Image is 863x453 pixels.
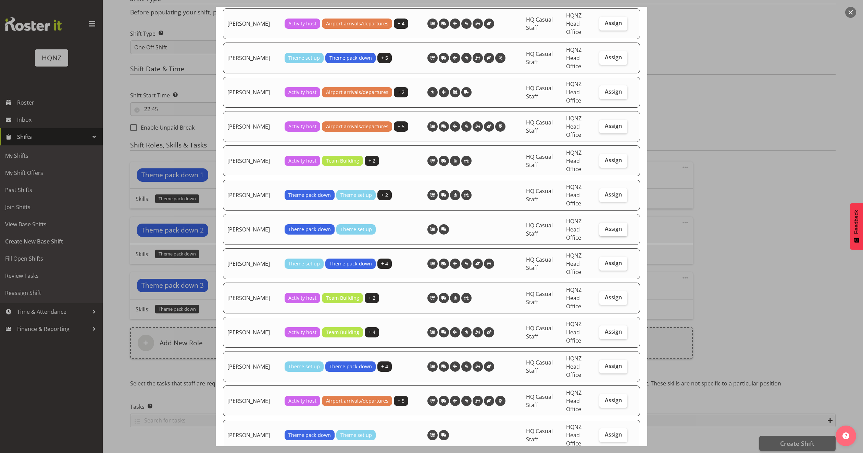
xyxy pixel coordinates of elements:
span: HQ Casual Staff [526,153,553,169]
span: HQ Casual Staff [526,222,553,237]
span: Theme pack down [329,260,372,267]
span: Airport arrivals/departures [326,88,388,96]
span: HQ Casual Staff [526,324,553,340]
span: HQ Casual Staff [526,256,553,272]
span: Theme set up [340,226,372,233]
span: HQ Casual Staff [526,84,553,100]
span: + 5 [381,54,388,62]
span: HQNZ Head Office [566,389,581,413]
span: Assign [605,54,622,61]
span: + 4 [398,20,404,27]
span: Assign [605,328,622,335]
span: Theme pack down [288,226,331,233]
span: Airport arrivals/departures [326,397,388,405]
span: HQNZ Head Office [566,355,581,379]
td: [PERSON_NAME] [223,77,280,108]
span: Airport arrivals/departures [326,123,388,130]
span: Theme set up [288,54,320,62]
span: Theme set up [340,191,372,199]
span: Assign [605,122,622,129]
span: HQNZ Head Office [566,320,581,344]
span: + 2 [368,157,375,165]
span: HQ Casual Staff [526,50,553,66]
span: HQNZ Head Office [566,183,581,207]
span: HQNZ Head Office [566,12,581,36]
span: Assign [605,157,622,164]
span: Theme set up [288,260,320,267]
span: HQNZ Head Office [566,115,581,139]
span: Activity host [288,397,316,405]
td: [PERSON_NAME] [223,351,280,382]
span: Theme pack down [329,363,372,370]
td: [PERSON_NAME] [223,317,280,348]
span: + 4 [368,329,375,336]
span: Activity host [288,123,316,130]
span: Team Building [326,157,359,165]
span: HQ Casual Staff [526,290,553,306]
span: Theme set up [340,431,372,439]
span: Activity host [288,157,316,165]
td: [PERSON_NAME] [223,283,280,313]
span: Activity host [288,20,316,27]
span: HQ Casual Staff [526,16,553,32]
span: Assign [605,191,622,198]
span: Team Building [326,329,359,336]
span: Assign [605,225,622,232]
td: [PERSON_NAME] [223,43,280,73]
span: HQNZ Head Office [566,46,581,70]
span: HQNZ Head Office [566,423,581,447]
span: HQ Casual Staff [526,119,553,134]
span: Assign [605,260,622,266]
span: HQNZ Head Office [566,286,581,310]
span: HQNZ Head Office [566,149,581,173]
td: [PERSON_NAME] [223,385,280,416]
span: Theme pack down [288,431,331,439]
span: + 4 [381,363,388,370]
td: [PERSON_NAME] [223,214,280,245]
td: [PERSON_NAME] [223,420,280,451]
span: HQNZ Head Office [566,217,581,241]
td: [PERSON_NAME] [223,8,280,39]
span: Assign [605,362,622,369]
span: Activity host [288,88,316,96]
button: Feedback - Show survey [850,203,863,250]
span: Activity host [288,329,316,336]
span: Activity host [288,294,316,302]
span: HQNZ Head Office [566,252,581,276]
span: HQ Casual Staff [526,359,553,374]
span: Assign [605,294,622,301]
span: Assign [605,88,622,95]
span: + 2 [381,191,388,199]
span: Assign [605,20,622,26]
span: HQ Casual Staff [526,427,553,443]
img: help-xxl-2.png [842,432,849,439]
span: + 5 [398,123,404,130]
span: Theme pack down [288,191,331,199]
span: + 4 [381,260,388,267]
span: + 2 [398,88,404,96]
td: [PERSON_NAME] [223,248,280,279]
span: + 5 [398,397,404,405]
span: + 2 [368,294,375,302]
span: Airport arrivals/departures [326,20,388,27]
span: Theme pack down [329,54,372,62]
span: HQ Casual Staff [526,187,553,203]
td: [PERSON_NAME] [223,145,280,176]
td: [PERSON_NAME] [223,180,280,211]
span: Theme set up [288,363,320,370]
td: [PERSON_NAME] [223,111,280,142]
span: Assign [605,397,622,404]
span: HQ Casual Staff [526,393,553,409]
span: Feedback [853,210,860,234]
span: Assign [605,431,622,438]
span: Team Building [326,294,359,302]
span: HQNZ Head Office [566,80,581,104]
